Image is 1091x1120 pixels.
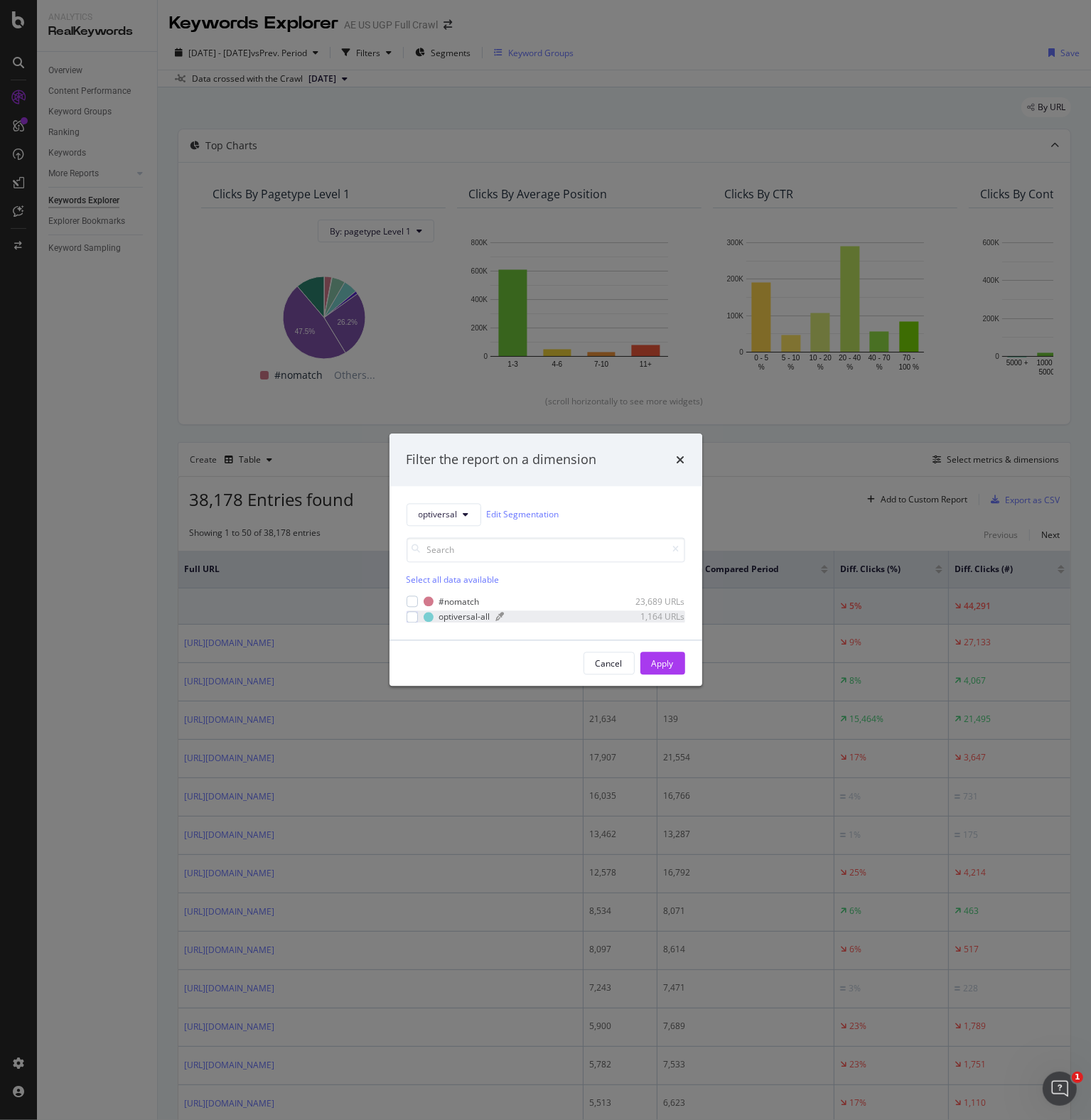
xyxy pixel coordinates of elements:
[389,434,702,686] div: modal
[407,451,597,469] div: Filter the report on a dimension
[640,652,685,675] button: Apply
[407,537,685,562] input: Search
[439,610,490,623] div: optiversal-all
[407,503,481,526] button: optiversal
[616,610,685,623] div: 1,164 URLs
[652,657,674,669] div: Apply
[439,596,480,608] div: #nomatch
[487,507,559,522] a: Edit Segmentation
[677,451,685,469] div: times
[1072,1072,1083,1083] span: 1
[596,657,623,669] div: Cancel
[584,652,635,675] button: Cancel
[616,596,685,608] div: 23,689 URLs
[419,509,458,521] span: optiversal
[407,574,685,586] div: Select all data available
[1043,1072,1077,1106] iframe: Intercom live chat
